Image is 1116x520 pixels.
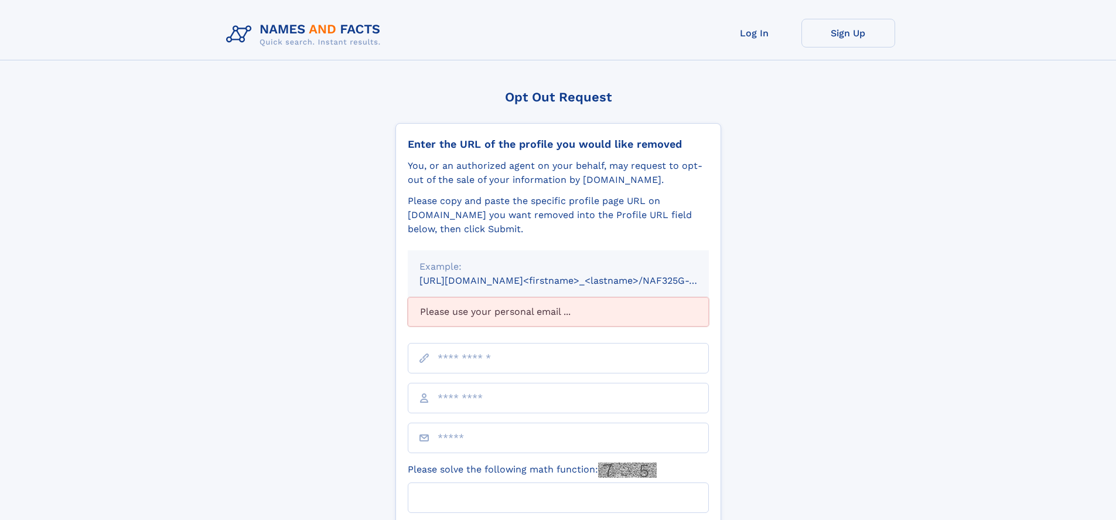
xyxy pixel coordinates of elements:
img: Logo Names and Facts [221,19,390,50]
div: Please use your personal email ... [408,297,709,327]
div: You, or an authorized agent on your behalf, may request to opt-out of the sale of your informatio... [408,159,709,187]
div: Opt Out Request [395,90,721,104]
a: Log In [708,19,801,47]
small: [URL][DOMAIN_NAME]<firstname>_<lastname>/NAF325G-xxxxxxxx [419,275,731,286]
label: Please solve the following math function: [408,463,657,478]
a: Sign Up [801,19,895,47]
div: Enter the URL of the profile you would like removed [408,138,709,151]
div: Please copy and paste the specific profile page URL on [DOMAIN_NAME] you want removed into the Pr... [408,194,709,236]
div: Example: [419,260,697,274]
